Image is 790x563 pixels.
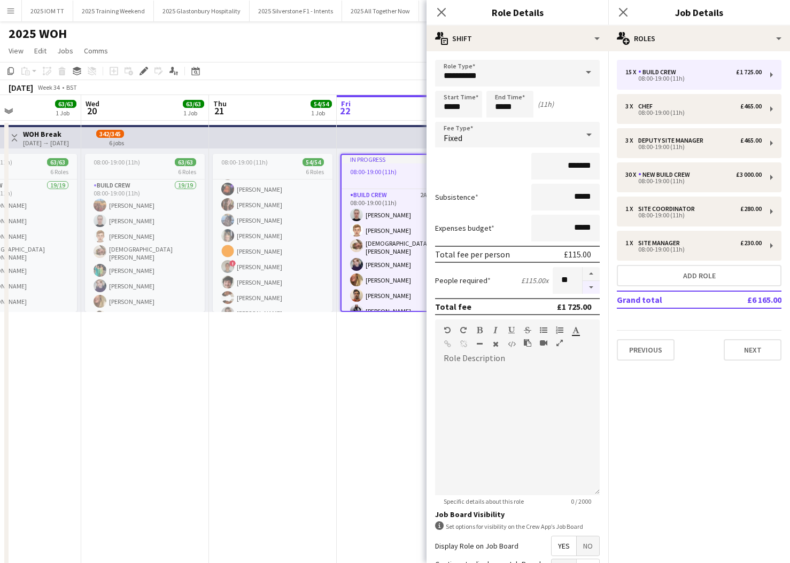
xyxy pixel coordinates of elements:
[175,158,196,166] span: 63/63
[638,205,699,213] div: Site Coordinator
[577,536,599,556] span: No
[540,339,547,347] button: Insert video
[540,326,547,334] button: Unordered List
[435,510,600,519] h3: Job Board Visibility
[538,99,554,109] div: (11h)
[229,260,236,267] span: !
[56,109,76,117] div: 1 Job
[564,249,591,260] div: £115.00
[638,239,684,247] div: Site Manager
[508,340,515,348] button: HTML Code
[740,137,762,144] div: £465.00
[625,247,762,252] div: 08:00-19:00 (11h)
[183,100,204,108] span: 63/63
[556,326,563,334] button: Ordered List
[617,339,675,361] button: Previous
[350,168,397,176] span: 08:00-19:00 (11h)
[556,339,563,347] button: Fullscreen
[625,205,638,213] div: 1 x
[9,82,33,93] div: [DATE]
[638,171,694,178] div: New Build Crew
[476,326,483,334] button: Bold
[94,158,140,166] span: 08:00-19:00 (11h)
[524,339,531,347] button: Paste as plain text
[625,144,762,150] div: 08:00-19:00 (11h)
[736,68,762,76] div: £1 725.00
[492,340,499,348] button: Clear Formatting
[9,46,24,56] span: View
[53,44,78,58] a: Jobs
[557,301,591,312] div: £1 725.00
[583,267,600,281] button: Increase
[608,5,790,19] h3: Job Details
[625,110,762,115] div: 08:00-19:00 (11h)
[57,46,73,56] span: Jobs
[714,291,781,308] td: £6 165.00
[625,239,638,247] div: 1 x
[212,105,227,117] span: 21
[342,155,459,163] div: In progress
[608,26,790,51] div: Roles
[47,158,68,166] span: 63/63
[9,26,67,42] h1: 2025 WOH
[460,326,467,334] button: Redo
[419,1,481,21] button: 2025 Bloodstock
[50,168,68,176] span: 6 Roles
[85,179,205,498] app-card-role: Build Crew19/1908:00-19:00 (11h)[PERSON_NAME][PERSON_NAME][PERSON_NAME][DEMOGRAPHIC_DATA][PERSON_...
[80,44,112,58] a: Comms
[435,301,471,312] div: Total fee
[444,132,462,143] span: Fixed
[435,192,478,202] label: Subsistence
[183,109,204,117] div: 1 Job
[625,103,638,110] div: 3 x
[342,189,459,445] app-card-role: Build Crew2A13/1508:00-19:00 (11h)[PERSON_NAME][PERSON_NAME][DEMOGRAPHIC_DATA][PERSON_NAME][PERSO...
[435,521,600,531] div: Set options for visibility on the Crew App’s Job Board
[340,154,460,312] app-job-card: In progress08:00-19:00 (11h)51/536 RolesBuild Crew2A13/1508:00-19:00 (11h)[PERSON_NAME][PERSON_NA...
[524,326,531,334] button: Strikethrough
[625,213,762,218] div: 08:00-19:00 (11h)
[552,536,576,556] span: Yes
[444,326,451,334] button: Undo
[84,105,99,117] span: 20
[625,76,762,81] div: 08:00-19:00 (11h)
[625,178,762,184] div: 08:00-19:00 (11h)
[342,1,419,21] button: 2025 All Together Now
[96,130,124,138] span: 342/345
[572,326,579,334] button: Text Color
[427,26,608,51] div: Shift
[306,168,324,176] span: 6 Roles
[213,154,332,312] app-job-card: 08:00-19:00 (11h)54/546 Roles[PERSON_NAME][PERSON_NAME][PERSON_NAME][PERSON_NAME][PERSON_NAME][PE...
[638,68,680,76] div: Build Crew
[736,171,762,178] div: £3 000.00
[34,46,47,56] span: Edit
[85,154,205,312] app-job-card: 08:00-19:00 (11h)63/636 RolesBuild Crew19/1908:00-19:00 (11h)[PERSON_NAME][PERSON_NAME][PERSON_NA...
[625,137,638,144] div: 3 x
[311,109,331,117] div: 1 Job
[23,139,69,147] div: [DATE] → [DATE]
[617,265,781,286] button: Add role
[740,205,762,213] div: £280.00
[341,99,351,108] span: Fri
[4,44,28,58] a: View
[435,276,491,285] label: People required
[740,239,762,247] div: £230.00
[86,99,99,108] span: Wed
[583,281,600,294] button: Decrease
[638,137,708,144] div: Deputy site manager
[23,129,69,139] h3: WOH Break
[73,1,154,21] button: 2025 Training Weekend
[476,340,483,348] button: Horizontal Line
[213,99,227,108] span: Thu
[221,158,268,166] span: 08:00-19:00 (11h)
[339,105,351,117] span: 22
[508,326,515,334] button: Underline
[435,249,510,260] div: Total fee per person
[303,158,324,166] span: 54/54
[724,339,781,361] button: Next
[740,103,762,110] div: £465.00
[30,44,51,58] a: Edit
[35,83,62,91] span: Week 34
